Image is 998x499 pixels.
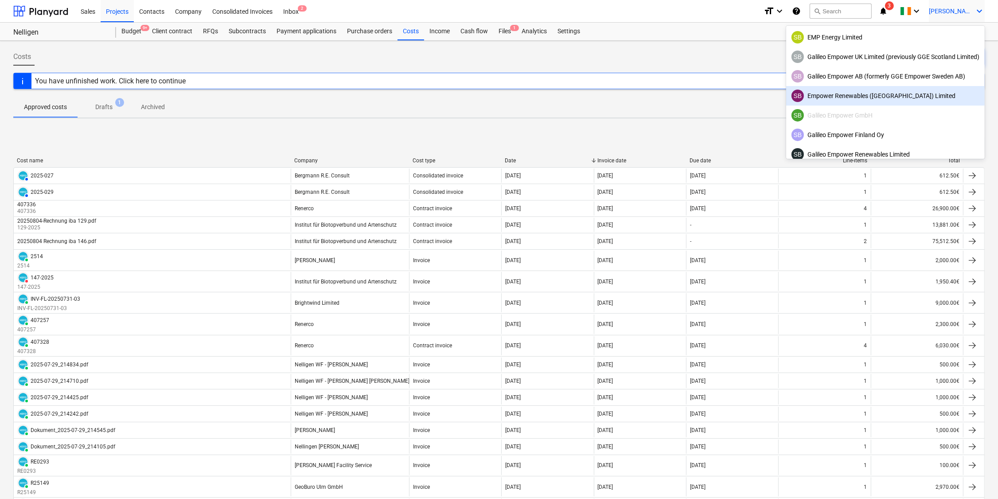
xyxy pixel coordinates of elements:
div: Sharon Brown [791,51,804,63]
span: SB [794,131,802,138]
iframe: Chat Widget [954,456,998,499]
div: EMP Energy Limited [791,31,979,43]
div: Sharon Brown [791,70,804,83]
span: SB [794,151,802,158]
div: Empower Renewables ([GEOGRAPHIC_DATA]) Limited [791,90,979,102]
span: SB [794,53,802,60]
div: Sharon Brown [791,31,804,43]
span: SB [794,34,802,41]
div: Galileo Empower UK Limited (previously GGE Scotland Limited) [791,51,979,63]
span: SB [794,92,802,99]
div: Galileo Empower AB (formerly GGE Empower Sweden AB) [791,70,979,83]
div: Sharon Brown [791,148,804,161]
span: SB [794,73,802,80]
div: Galileo Empower Finland Oy [791,129,979,141]
div: Galileo Empower Renewables Limited [791,148,979,161]
div: Sharon Brown [791,129,804,141]
div: Sharon Brown [791,90,804,102]
div: Sharon Brown [791,109,804,122]
span: SB [794,112,802,119]
div: Galileo Empower GmbH [791,109,979,122]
